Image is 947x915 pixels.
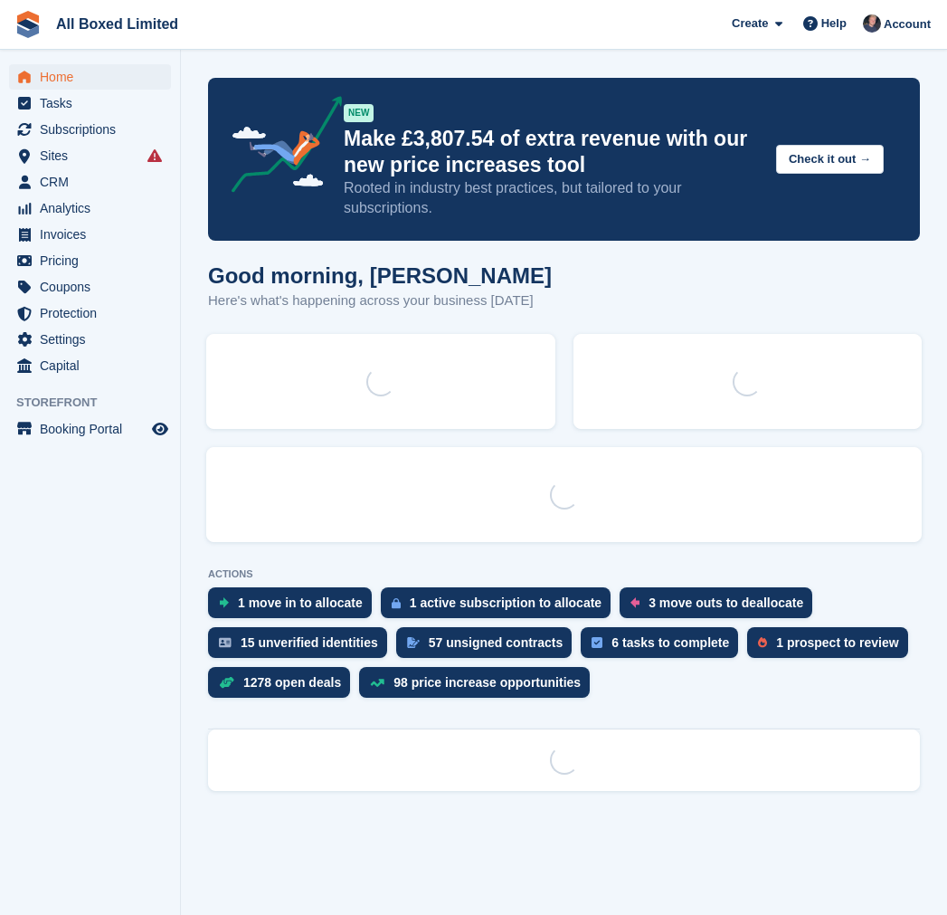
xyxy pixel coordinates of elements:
[9,353,171,378] a: menu
[370,679,384,687] img: price_increase_opportunities-93ffe204e8149a01c8c9dc8f82e8f89637d9d84a8eef4429ea346261dce0b2c0.svg
[40,327,148,352] span: Settings
[9,274,171,300] a: menu
[392,597,401,609] img: active_subscription_to_allocate_icon-d502201f5373d7db506a760aba3b589e785aa758c864c3986d89f69b8ff3...
[40,117,148,142] span: Subscriptions
[9,300,171,326] a: menu
[732,14,768,33] span: Create
[359,667,599,707] a: 98 price increase opportunities
[649,596,803,610] div: 3 move outs to deallocate
[344,126,762,178] p: Make £3,807.54 of extra revenue with our new price increases tool
[9,143,171,168] a: menu
[758,637,767,648] img: prospect-51fa495bee0391a8d652442698ab0144808aea92771e9ea1ae160a38d050c398.svg
[40,300,148,326] span: Protection
[40,274,148,300] span: Coupons
[9,64,171,90] a: menu
[40,353,148,378] span: Capital
[9,169,171,195] a: menu
[208,263,552,288] h1: Good morning, [PERSON_NAME]
[429,635,563,650] div: 57 unsigned contracts
[9,327,171,352] a: menu
[208,667,359,707] a: 1278 open deals
[243,675,341,690] div: 1278 open deals
[208,291,552,311] p: Here's what's happening across your business [DATE]
[40,222,148,247] span: Invoices
[147,148,162,163] i: Smart entry sync failures have occurred
[40,195,148,221] span: Analytics
[216,96,343,199] img: price-adjustments-announcement-icon-8257ccfd72463d97f412b2fc003d46551f7dbcb40ab6d574587a9cd5c0d94...
[16,394,180,412] span: Storefront
[821,14,847,33] span: Help
[410,596,601,610] div: 1 active subscription to allocate
[219,597,229,608] img: move_ins_to_allocate_icon-fdf77a2bb77ea45bf5b3d319d69a93e2d87916cf1d5bf7949dd705db3b84f3ca.svg
[9,222,171,247] a: menu
[208,587,381,627] a: 1 move in to allocate
[620,587,821,627] a: 3 move outs to deallocate
[9,117,171,142] a: menu
[407,637,420,648] img: contract_signature_icon-13c848040528278c33f63329250d36e43548de30e8caae1d1a13099fd9432cc5.svg
[219,637,232,648] img: verify_identity-adf6edd0f0f0b5bbfe63781bf79b02c33cf7c696d77639b501bdc392416b5a36.svg
[581,627,747,667] a: 6 tasks to complete
[344,178,762,218] p: Rooted in industry best practices, but tailored to your subscriptions.
[238,596,363,610] div: 1 move in to allocate
[40,248,148,273] span: Pricing
[884,15,931,33] span: Account
[396,627,582,667] a: 57 unsigned contracts
[9,91,171,116] a: menu
[592,637,602,648] img: task-75834270c22a3079a89374b754ae025e5fb1db73e45f91037f5363f120a921f8.svg
[208,627,396,667] a: 15 unverified identities
[344,104,374,122] div: NEW
[9,416,171,442] a: menu
[40,91,148,116] span: Tasks
[381,587,620,627] a: 1 active subscription to allocate
[776,145,884,175] button: Check it out →
[14,11,42,38] img: stora-icon-8386f47178a22dfd0bd8f6a31ec36ba5ce8667c1dd55bd0f319d3a0aa187defe.svg
[208,568,920,580] p: ACTIONS
[40,64,148,90] span: Home
[611,635,729,650] div: 6 tasks to complete
[863,14,881,33] img: Dan Goss
[40,143,148,168] span: Sites
[149,418,171,440] a: Preview store
[40,416,148,442] span: Booking Portal
[241,635,378,650] div: 15 unverified identities
[219,676,234,689] img: deal-1b604bf984904fb50ccaf53a9ad4b4a5d6e5aea283cecdc64d6e3604feb123c2.svg
[776,635,898,650] div: 1 prospect to review
[747,627,916,667] a: 1 prospect to review
[630,597,639,608] img: move_outs_to_deallocate_icon-f764333ba52eb49d3ac5e1228854f67142a1ed5810a6f6cc68b1a99e826820c5.svg
[40,169,148,195] span: CRM
[9,195,171,221] a: menu
[9,248,171,273] a: menu
[393,675,581,690] div: 98 price increase opportunities
[49,9,185,39] a: All Boxed Limited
